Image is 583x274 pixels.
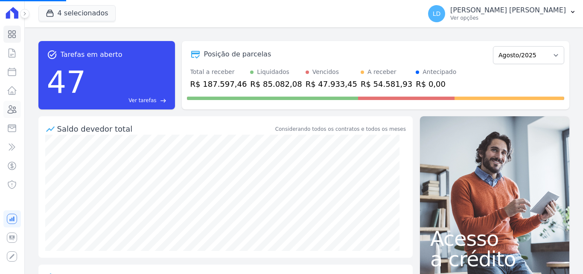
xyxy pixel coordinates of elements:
[416,78,456,90] div: R$ 0,00
[275,125,406,133] div: Considerando todos os contratos e todos os meses
[306,78,357,90] div: R$ 47.933,45
[57,123,274,135] div: Saldo devedor total
[190,78,247,90] div: R$ 187.597,46
[250,78,302,90] div: R$ 85.082,08
[61,50,122,60] span: Tarefas em aberto
[312,68,339,77] div: Vencidos
[204,49,271,59] div: Posição de parcelas
[423,68,456,77] div: Antecipado
[430,228,559,249] span: Acesso
[421,2,583,26] button: LD [PERSON_NAME] [PERSON_NAME] Ver opções
[433,11,441,17] span: LD
[430,249,559,269] span: a crédito
[47,50,57,60] span: task_alt
[47,60,86,104] div: 47
[367,68,396,77] div: A receber
[450,15,566,21] p: Ver opções
[128,97,156,104] span: Ver tarefas
[89,97,166,104] a: Ver tarefas east
[450,6,566,15] p: [PERSON_NAME] [PERSON_NAME]
[361,78,412,90] div: R$ 54.581,93
[160,97,166,104] span: east
[38,5,116,21] button: 4 selecionados
[257,68,289,77] div: Liquidados
[190,68,247,77] div: Total a receber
